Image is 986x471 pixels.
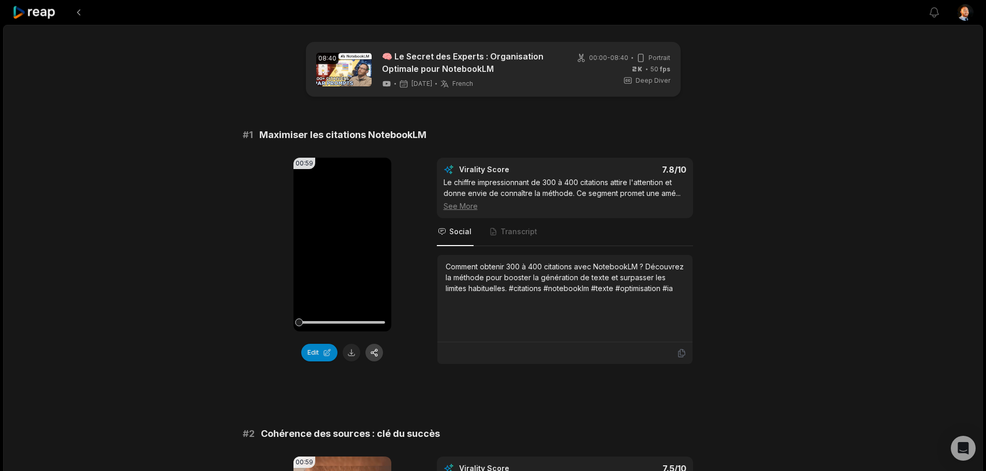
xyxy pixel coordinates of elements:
[575,164,686,175] div: 7.8 /10
[589,53,628,63] span: 00:00 - 08:40
[636,76,670,85] span: Deep Diver
[649,53,670,63] span: Portrait
[293,158,391,331] video: Your browser does not support mp4 format.
[301,344,337,361] button: Edit
[259,128,426,142] span: Maximiser les citations NotebookLM
[411,80,432,88] span: [DATE]
[951,436,976,461] div: Open Intercom Messenger
[501,226,537,237] span: Transcript
[243,128,253,142] span: # 1
[261,427,440,441] span: Cohérence des sources : clé du succès
[459,164,570,175] div: Virality Score
[449,226,472,237] span: Social
[382,50,561,75] a: 🧠 Le Secret des Experts : Organisation Optimale pour NotebookLM
[243,427,255,441] span: # 2
[437,218,693,246] nav: Tabs
[651,65,670,74] span: 50
[660,65,670,73] span: fps
[452,80,473,88] span: French
[444,177,686,211] div: Le chiffre impressionnant de 300 à 400 citations attire l'attention et donne envie de connaître l...
[446,261,684,294] div: Comment obtenir 300 à 400 citations avec NotebookLM ? Découvrez la méthode pour booster la généra...
[444,201,686,211] div: See More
